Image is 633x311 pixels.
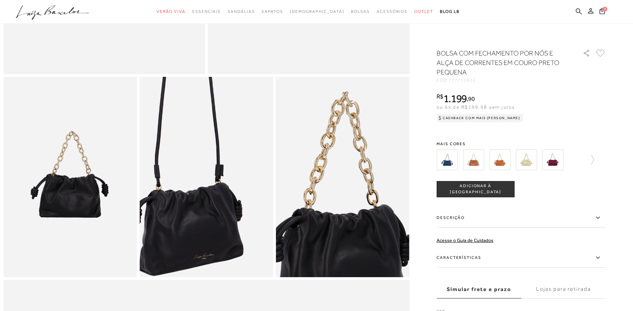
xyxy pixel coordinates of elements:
span: Outlet [414,9,433,14]
span: Sapatos [261,9,283,14]
a: noSubCategoriesText [290,5,344,18]
a: categoryNavScreenReaderText [261,5,283,18]
span: Acessórios [377,9,407,14]
span: ADICIONAR À [GEOGRAPHIC_DATA] [437,183,514,195]
img: BOLSA COM FECHAMENTO POR NÓS E ALÇA DE CORRENTES EM COURO AZUL DENIM PEQUENA [437,149,458,170]
span: 777711921 [449,78,476,83]
img: image [276,77,409,277]
span: [DEMOGRAPHIC_DATA] [290,9,344,14]
a: categoryNavScreenReaderText [228,5,255,18]
span: Sandálias [228,9,255,14]
button: ADICIONAR À [GEOGRAPHIC_DATA] [437,181,514,197]
i: R$ [437,93,443,99]
span: Bolsas [351,9,370,14]
span: BLOG LB [440,9,460,14]
a: categoryNavScreenReaderText [351,5,370,18]
img: BOLSA COM FECHAMENTO POR NÓS E ALÇA DE CORRENTES EM COURO CARAMELO PEQUENA [463,149,484,170]
span: Essenciais [192,9,221,14]
span: Verão Viva [156,9,186,14]
a: categoryNavScreenReaderText [414,5,433,18]
label: Lojas para retirada [521,280,606,298]
label: Características [437,248,606,268]
a: categoryNavScreenReaderText [192,5,221,18]
label: Descrição [437,208,606,228]
span: 1.199 [443,92,467,105]
img: BOLSA COM FECHAMENTO POR NÓS E ALÇA DE CORRENTES EM COURO MARSALA PEQUENA [542,149,563,170]
i: , [467,96,474,102]
span: 0 [603,7,607,12]
img: BOLSA COM FECHAMENTO POR NÓS E ALÇA DE CORRENTES EM COURO DOURADO PEQUENA [516,149,537,170]
button: 0 [597,7,607,17]
div: Cashback com Mais [PERSON_NAME] [437,114,523,122]
a: BLOG LB [440,5,460,18]
img: image [3,77,137,277]
img: BOLSA COM FECHAMENTO POR NÓS E ALÇA DE CORRENTES EM COURO CARAMELO PEQUENA [489,149,510,170]
span: ou 6x de R$199,98 sem juros [437,104,515,110]
a: categoryNavScreenReaderText [156,5,186,18]
label: Simular frete e prazo [437,280,521,298]
span: Mais cores [437,142,606,146]
a: Acesse o Guia de Cuidados [437,238,493,243]
span: 90 [468,95,474,102]
h1: BOLSA COM FECHAMENTO POR NÓS E ALÇA DE CORRENTES EM COURO PRETO PEQUENA [437,48,564,77]
div: CÓD: [437,78,572,82]
a: categoryNavScreenReaderText [377,5,407,18]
